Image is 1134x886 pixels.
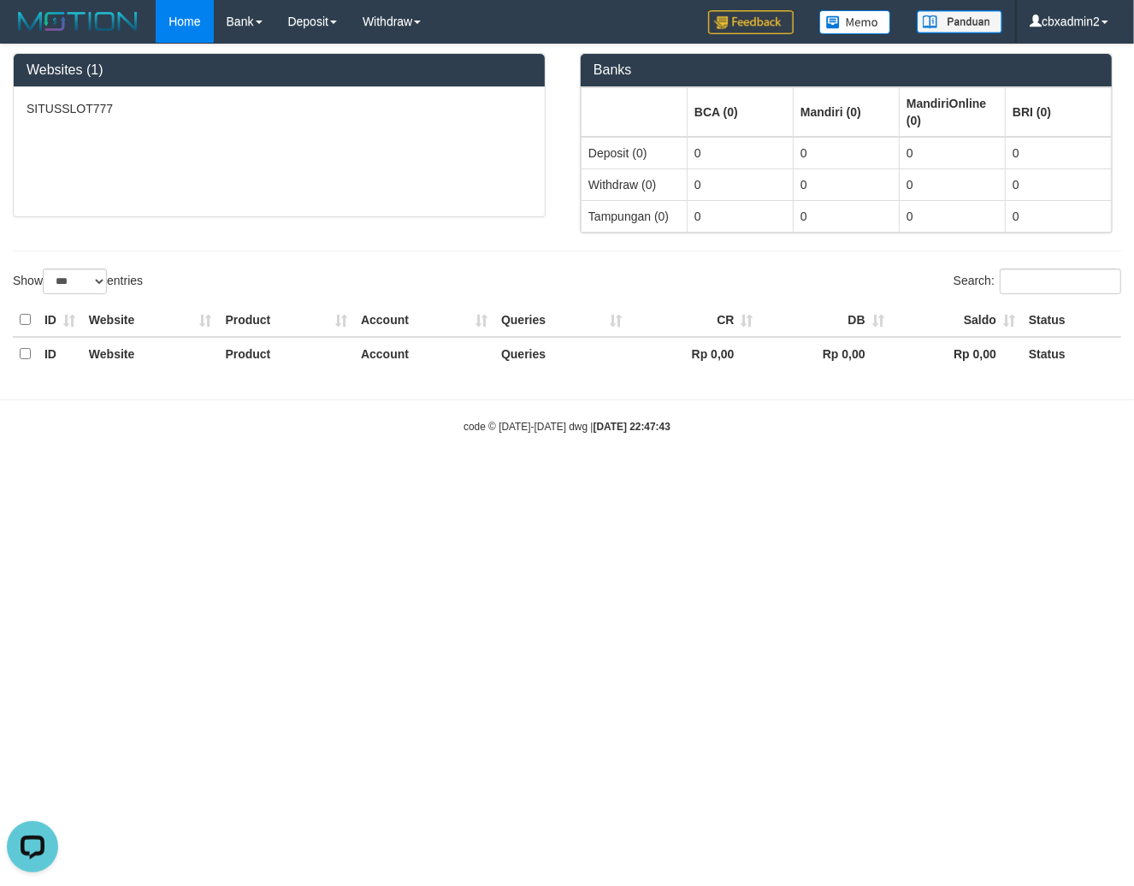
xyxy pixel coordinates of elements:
th: Status [1022,337,1121,370]
th: Product [218,304,354,337]
small: code © [DATE]-[DATE] dwg | [464,421,670,433]
th: Account [354,304,494,337]
strong: [DATE] 22:47:43 [594,421,670,433]
td: 0 [900,168,1006,200]
th: Group: activate to sort column ascending [794,87,900,137]
th: Rp 0,00 [760,337,891,370]
td: 0 [1006,168,1112,200]
th: Group: activate to sort column ascending [582,87,688,137]
td: 0 [688,200,794,232]
th: CR [629,304,759,337]
th: Group: activate to sort column ascending [1006,87,1112,137]
img: Button%20Memo.svg [819,10,891,34]
img: MOTION_logo.png [13,9,143,34]
td: Deposit (0) [582,137,688,169]
td: 0 [900,200,1006,232]
th: Status [1022,304,1121,337]
td: 0 [794,137,900,169]
td: 0 [794,168,900,200]
td: 0 [794,200,900,232]
td: Tampungan (0) [582,200,688,232]
p: SITUSSLOT777 [27,100,532,117]
h3: Websites (1) [27,62,532,78]
td: 0 [1006,200,1112,232]
img: Feedback.jpg [708,10,794,34]
th: DB [760,304,891,337]
th: Group: activate to sort column ascending [688,87,794,137]
th: Website [82,337,219,370]
th: Saldo [891,304,1022,337]
th: ID [38,304,82,337]
label: Show entries [13,269,143,294]
img: panduan.png [917,10,1002,33]
label: Search: [954,269,1121,294]
td: 0 [900,137,1006,169]
th: Product [218,337,354,370]
td: 0 [1006,137,1112,169]
th: Queries [494,304,629,337]
th: Website [82,304,219,337]
select: Showentries [43,269,107,294]
input: Search: [1000,269,1121,294]
td: 0 [688,168,794,200]
th: Rp 0,00 [891,337,1022,370]
button: Open LiveChat chat widget [7,7,58,58]
th: Group: activate to sort column ascending [900,87,1006,137]
th: Queries [494,337,629,370]
th: Rp 0,00 [629,337,759,370]
h3: Banks [594,62,1099,78]
td: Withdraw (0) [582,168,688,200]
td: 0 [688,137,794,169]
th: ID [38,337,82,370]
th: Account [354,337,494,370]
